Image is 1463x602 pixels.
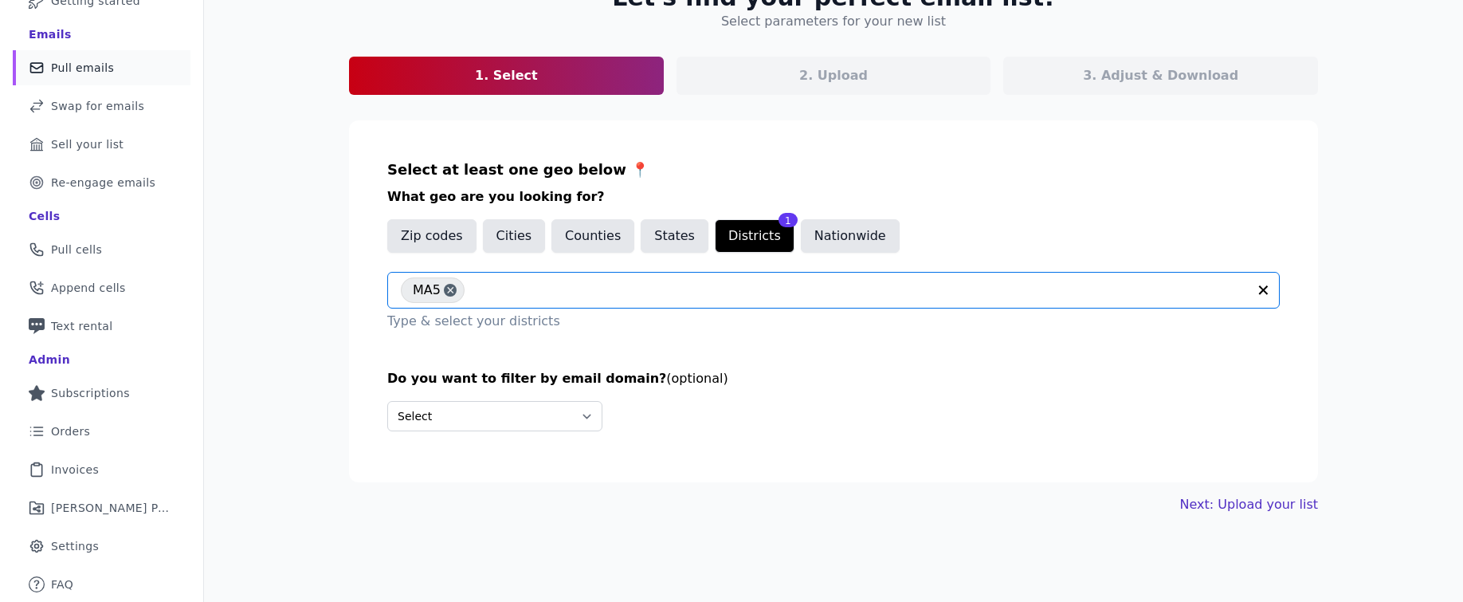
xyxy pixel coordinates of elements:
[13,529,190,564] a: Settings
[51,576,73,592] span: FAQ
[799,66,868,85] p: 2. Upload
[387,312,1280,331] p: Type & select your districts
[29,26,72,42] div: Emails
[721,12,946,31] h4: Select parameters for your new list
[666,371,728,386] span: (optional)
[13,567,190,602] a: FAQ
[51,538,99,554] span: Settings
[387,219,477,253] button: Zip codes
[51,385,130,401] span: Subscriptions
[51,318,113,334] span: Text rental
[1180,495,1318,514] a: Next: Upload your list
[13,127,190,162] a: Sell your list
[51,280,126,296] span: Append cells
[715,219,794,253] button: Districts
[13,232,190,267] a: Pull cells
[51,500,171,516] span: [PERSON_NAME] Performance
[51,175,155,191] span: Re-engage emails
[1083,66,1238,85] p: 3. Adjust & Download
[13,270,190,305] a: Append cells
[13,309,190,344] a: Text rental
[13,50,190,85] a: Pull emails
[801,219,900,253] button: Nationwide
[349,57,664,95] a: 1. Select
[51,98,144,114] span: Swap for emails
[779,213,798,227] div: 1
[483,219,546,253] button: Cities
[475,66,538,85] p: 1. Select
[641,219,708,253] button: States
[13,376,190,411] a: Subscriptions
[13,452,190,487] a: Invoices
[13,490,190,525] a: [PERSON_NAME] Performance
[387,371,666,386] span: Do you want to filter by email domain?
[51,60,114,76] span: Pull emails
[51,242,102,258] span: Pull cells
[29,208,60,224] div: Cells
[413,277,441,303] span: MA5
[29,352,70,368] div: Admin
[387,187,1280,207] h3: What geo are you looking for?
[51,136,124,152] span: Sell your list
[51,423,90,439] span: Orders
[387,161,649,178] span: Select at least one geo below 📍
[13,89,190,124] a: Swap for emails
[13,414,190,449] a: Orders
[551,219,634,253] button: Counties
[51,462,99,478] span: Invoices
[13,165,190,200] a: Re-engage emails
